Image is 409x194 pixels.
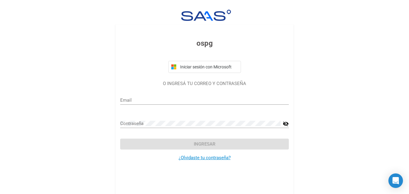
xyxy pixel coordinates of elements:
p: O INGRESÁ TU CORREO Y CONTRASEÑA [120,80,289,87]
a: ¿Olvidaste tu contraseña? [179,155,231,160]
button: Ingresar [120,139,289,150]
span: Iniciar sesión con Microsoft [179,64,238,69]
span: Ingresar [194,141,216,147]
mat-icon: visibility_off [283,120,289,127]
h3: ospg [120,38,289,49]
div: Open Intercom Messenger [388,173,403,188]
button: Iniciar sesión con Microsoft [168,61,241,73]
